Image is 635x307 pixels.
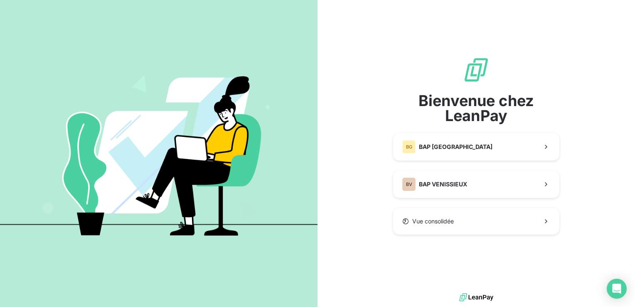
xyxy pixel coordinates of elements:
[412,217,454,225] span: Vue consolidée
[393,171,559,198] button: BVBAP VENISSIEUX
[607,279,627,299] div: Open Intercom Messenger
[393,93,559,123] span: Bienvenue chez LeanPay
[463,57,490,83] img: logo sigle
[419,180,467,188] span: BAP VENISSIEUX
[393,208,559,235] button: Vue consolidée
[419,143,492,151] span: BAP [GEOGRAPHIC_DATA]
[402,140,416,153] div: BG
[393,133,559,161] button: BGBAP [GEOGRAPHIC_DATA]
[459,291,493,304] img: logo
[402,178,416,191] div: BV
